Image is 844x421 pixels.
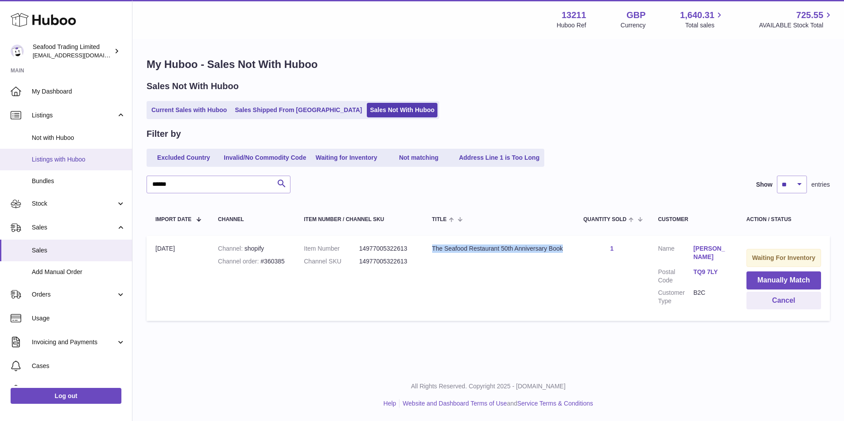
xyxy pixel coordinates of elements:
div: Action / Status [746,217,821,222]
div: Seafood Trading Limited [33,43,112,60]
strong: 13211 [561,9,586,21]
span: Bundles [32,177,125,185]
p: All Rights Reserved. Copyright 2025 - [DOMAIN_NAME] [139,382,837,391]
h2: Sales Not With Huboo [147,80,239,92]
h2: Filter by [147,128,181,140]
span: Add Manual Order [32,268,125,276]
span: entries [811,180,830,189]
strong: GBP [626,9,645,21]
div: #360385 [218,257,286,266]
div: Item Number / Channel SKU [304,217,414,222]
a: Service Terms & Conditions [517,400,593,407]
a: Help [384,400,396,407]
span: Listings with Huboo [32,155,125,164]
img: internalAdmin-13211@internal.huboo.com [11,45,24,58]
a: [PERSON_NAME] [693,244,729,261]
span: 1,640.31 [680,9,715,21]
div: Currency [621,21,646,30]
div: Channel [218,217,286,222]
a: Website and Dashboard Terms of Use [403,400,507,407]
a: Sales Shipped From [GEOGRAPHIC_DATA] [232,103,365,117]
button: Manually Match [746,271,821,289]
span: Usage [32,314,125,323]
a: TQ9 7LY [693,268,729,276]
span: Stock [32,199,116,208]
button: Cancel [746,292,821,310]
a: Address Line 1 is Too Long [456,150,543,165]
a: Excluded Country [148,150,219,165]
div: Huboo Ref [557,21,586,30]
td: [DATE] [147,236,209,321]
span: AVAILABLE Stock Total [759,21,833,30]
a: Waiting for Inventory [311,150,382,165]
strong: Waiting For Inventory [752,254,815,261]
span: Import date [155,217,192,222]
span: Quantity Sold [584,217,627,222]
dd: B2C [693,289,729,305]
span: Cases [32,362,125,370]
span: Sales [32,246,125,255]
span: Listings [32,111,116,120]
a: 725.55 AVAILABLE Stock Total [759,9,833,30]
li: and [399,399,593,408]
dt: Item Number [304,244,359,253]
span: Not with Huboo [32,134,125,142]
div: Customer [658,217,729,222]
span: 725.55 [796,9,823,21]
dd: 14977005322613 [359,257,414,266]
a: Invalid/No Commodity Code [221,150,309,165]
h1: My Huboo - Sales Not With Huboo [147,57,830,71]
label: Show [756,180,772,189]
a: Sales Not With Huboo [367,103,437,117]
dt: Channel SKU [304,257,359,266]
span: Orders [32,290,116,299]
strong: Channel [218,245,245,252]
strong: Channel order [218,258,261,265]
a: Log out [11,388,121,404]
dt: Customer Type [658,289,693,305]
span: [EMAIL_ADDRESS][DOMAIN_NAME] [33,52,130,59]
a: 1,640.31 Total sales [680,9,725,30]
a: Current Sales with Huboo [148,103,230,117]
a: Not matching [384,150,454,165]
dt: Name [658,244,693,263]
span: Title [432,217,447,222]
a: 1 [610,245,614,252]
span: My Dashboard [32,87,125,96]
div: The Seafood Restaurant 50th Anniversary Book [432,244,566,253]
div: shopify [218,244,286,253]
span: Sales [32,223,116,232]
dd: 14977005322613 [359,244,414,253]
span: Invoicing and Payments [32,338,116,346]
dt: Postal Code [658,268,693,285]
span: Total sales [685,21,724,30]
